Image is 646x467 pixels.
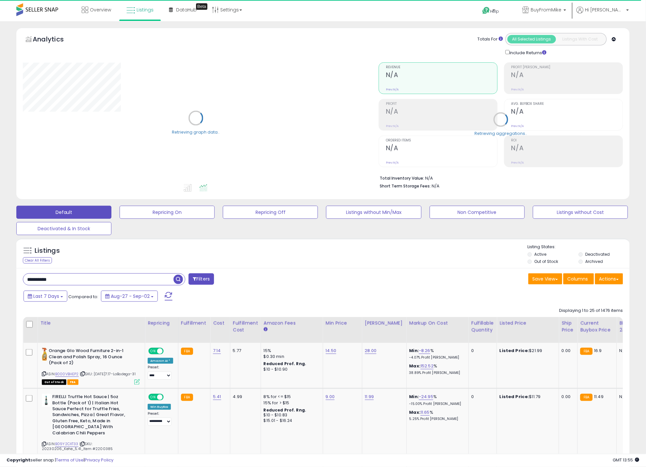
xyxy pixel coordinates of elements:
[585,251,610,257] label: Deactivated
[531,7,562,13] span: BuyFromMike
[213,320,227,327] div: Cost
[16,222,111,235] button: Deactivated & In Stock
[409,409,421,415] b: Max:
[181,394,193,401] small: FBA
[528,273,562,284] button: Save View
[111,293,150,299] span: Aug-27 - Sep-02
[475,131,527,137] div: Retrieving aggregations..
[24,291,67,302] button: Last 7 Days
[478,36,503,42] div: Totals For
[409,402,464,406] p: -15.00% Profit [PERSON_NAME]
[35,246,60,255] h5: Listings
[148,358,173,364] div: Amazon AI *
[562,394,572,400] div: 0.00
[535,259,558,264] label: Out of Stock
[264,400,318,406] div: 15% for > $15
[477,2,512,21] a: Help
[52,394,132,438] b: FIRELLI Truffle Hot Sauce | 5oz Bottle (Pack of 1) | Italian Hot Sauce Perfect for Truffle Fries,...
[55,371,79,377] a: B000VBHEP2
[67,379,78,385] span: FBA
[42,348,47,361] img: 41LMvIUfdcL._SL40_.jpg
[562,348,572,354] div: 0.00
[55,442,78,447] a: B09Y2CXT33
[42,394,51,407] img: 31DGpJuv++L._SL40_.jpg
[148,411,173,426] div: Preset:
[7,457,30,463] strong: Copyright
[365,394,374,400] a: 11.99
[148,365,173,380] div: Preset:
[507,35,556,43] button: All Selected Listings
[563,273,594,284] button: Columns
[409,371,464,375] p: 38.89% Profit [PERSON_NAME]
[101,291,158,302] button: Aug-27 - Sep-02
[620,320,643,333] div: BB Share 24h.
[500,347,529,354] b: Listed Price:
[585,7,624,13] span: Hi [PERSON_NAME]
[49,348,128,368] b: Orange Glo Wood Furniture 2-in-1 Clean and Polish Spray, 16 Ounce (Pack of 2)
[409,410,464,422] div: %
[264,367,318,372] div: $10 - $10.90
[176,7,197,13] span: DataHub
[409,347,419,354] b: Min:
[562,320,575,333] div: Ship Price
[56,457,84,463] a: Terms of Use
[149,395,157,400] span: ON
[264,418,318,424] div: $15.01 - $16.24
[365,320,404,327] div: [PERSON_NAME]
[40,320,142,327] div: Title
[326,320,359,327] div: Min Price
[533,206,628,219] button: Listings without Cost
[406,317,469,343] th: The percentage added to the cost of goods (COGS) that forms the calculator for Min & Max prices.
[189,273,214,285] button: Filters
[264,348,318,354] div: 15%
[233,348,256,354] div: 5.77
[490,8,499,14] span: Help
[33,35,76,45] h5: Analytics
[613,457,639,463] span: 2025-09-10 13:55 GMT
[85,457,113,463] a: Privacy Policy
[500,348,554,354] div: $21.99
[7,458,113,464] div: seller snap | |
[568,276,588,282] span: Columns
[90,7,111,13] span: Overview
[580,394,592,401] small: FBA
[264,394,318,400] div: 8% for <= $15
[163,395,173,400] span: OFF
[419,347,430,354] a: -8.26
[213,394,221,400] a: 5.41
[326,347,337,354] a: 14.50
[500,320,556,327] div: Listed Price
[500,394,554,400] div: $11.79
[148,320,175,327] div: Repricing
[409,394,419,400] b: Min:
[264,361,306,366] b: Reduced Prof. Rng.
[181,320,207,327] div: Fulfillment
[472,320,494,333] div: Fulfillable Quantity
[421,363,434,369] a: 152.52
[149,348,157,354] span: ON
[472,348,492,354] div: 0
[163,348,173,354] span: OFF
[264,413,318,418] div: $10 - $10.83
[620,394,641,400] div: N/A
[137,7,154,13] span: Listings
[409,320,466,327] div: Markup on Cost
[577,7,629,21] a: Hi [PERSON_NAME]
[223,206,318,219] button: Repricing Off
[42,379,66,385] span: All listings that are currently out of stock and unavailable for purchase on Amazon
[594,394,604,400] span: 11.49
[409,417,464,422] p: 5.25% Profit [PERSON_NAME]
[23,257,52,264] div: Clear All Filters
[264,407,306,413] b: Reduced Prof. Rng.
[419,394,433,400] a: -24.95
[365,347,377,354] a: 28.00
[181,348,193,355] small: FBA
[326,206,421,219] button: Listings without Min/Max
[528,244,630,250] p: Listing States:
[120,206,215,219] button: Repricing On
[620,348,641,354] div: N/A
[264,327,268,332] small: Amazon Fees.
[264,354,318,360] div: $0.30 min
[196,3,207,10] div: Tooltip anchor
[409,363,421,369] b: Max:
